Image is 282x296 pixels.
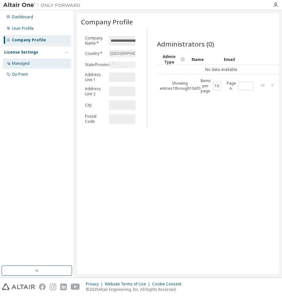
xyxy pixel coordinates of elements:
[85,86,105,97] label: Address Line 2
[85,62,105,67] label: State/Province
[39,283,46,290] img: facebook.svg
[214,83,219,89] button: 10
[85,51,105,56] label: Country
[3,2,84,8] img: Altair One
[85,36,105,46] label: Company Name
[109,50,150,57] div: [GEOGRAPHIC_DATA]
[12,26,34,31] div: User Profile
[4,50,38,55] div: License Settings
[86,287,185,292] p: © 2025 Altair Engineering, Inc. All Rights Reserved.
[109,50,151,57] div: [GEOGRAPHIC_DATA]
[12,38,46,43] div: Company Profile
[192,54,219,64] div: Name
[157,39,214,48] span: Administrators (0)
[12,61,30,66] div: Managed
[224,54,251,64] div: Email
[2,283,35,290] img: altair_logo.svg
[12,14,33,20] div: Dashboard
[86,282,105,287] div: Privacy
[85,103,105,108] label: City
[200,78,221,94] span: Items per page
[159,54,179,65] span: Admin Type
[81,17,133,26] span: Company Profile
[85,114,105,124] label: Postal Code
[160,80,200,91] span: Showing entries 1 through 10 of 0
[85,72,105,82] label: Address Line 1
[60,283,67,290] img: linkedin.svg
[227,81,253,91] span: Page n.
[50,283,56,290] img: instagram.svg
[12,72,28,77] div: On Prem
[152,282,185,287] div: Cookie Consent
[71,283,80,290] img: youtube.svg
[105,282,152,287] div: Website Terms of Use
